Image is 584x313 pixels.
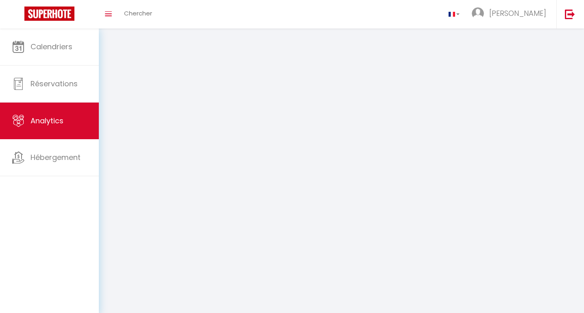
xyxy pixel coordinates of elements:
[489,8,546,18] span: [PERSON_NAME]
[7,3,31,28] button: Ouvrir le widget de chat LiveChat
[31,152,81,162] span: Hébergement
[31,116,63,126] span: Analytics
[31,42,72,52] span: Calendriers
[124,9,152,18] span: Chercher
[472,7,484,20] img: ...
[31,79,78,89] span: Réservations
[24,7,74,21] img: Super Booking
[565,9,575,19] img: logout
